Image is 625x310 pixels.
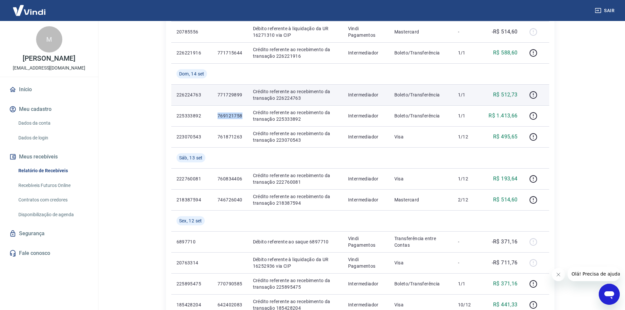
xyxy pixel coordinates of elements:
p: 1/12 [458,134,477,140]
a: Dados da conta [16,116,90,130]
iframe: Mensagem da empresa [568,267,620,281]
p: 642402083 [218,301,242,308]
p: 185428204 [177,301,207,308]
p: 769121758 [218,113,242,119]
p: Débito referente à liquidação da UR 16252936 via CIP [253,256,338,269]
a: Fale conosco [8,246,90,260]
p: 2/12 [458,196,477,203]
a: Recebíveis Futuros Online [16,179,90,192]
p: Boleto/Transferência [394,280,448,287]
p: -R$ 711,76 [492,259,518,267]
p: Transferência entre Contas [394,235,448,248]
span: Sáb, 13 set [179,155,203,161]
p: Intermediador [348,113,384,119]
p: R$ 588,60 [493,49,518,57]
p: Débito referente ao saque 6897710 [253,238,338,245]
p: Crédito referente ao recebimento da transação 225895475 [253,277,338,290]
p: Crédito referente ao recebimento da transação 226221916 [253,46,338,59]
p: Intermediador [348,50,384,56]
p: - [458,238,477,245]
p: Visa [394,259,448,266]
p: 760834406 [218,176,242,182]
p: [EMAIL_ADDRESS][DOMAIN_NAME] [13,65,85,72]
iframe: Botão para abrir a janela de mensagens [599,284,620,305]
p: [PERSON_NAME] [23,55,75,62]
p: 1/1 [458,280,477,287]
p: -R$ 371,16 [492,238,518,246]
p: Crédito referente ao recebimento da transação 225333892 [253,109,338,122]
p: Visa [394,301,448,308]
p: 20785556 [177,29,207,35]
p: R$ 512,73 [493,91,518,99]
p: R$ 371,16 [493,280,518,288]
p: Boleto/Transferência [394,113,448,119]
span: Dom, 14 set [179,71,204,77]
p: R$ 495,65 [493,133,518,141]
p: Visa [394,134,448,140]
p: Débito referente à liquidação da UR 16271310 via CIP [253,25,338,38]
p: 226224763 [177,92,207,98]
p: Vindi Pagamentos [348,235,384,248]
p: R$ 1.413,66 [489,112,517,120]
p: 222760081 [177,176,207,182]
button: Sair [594,5,617,17]
p: 225333892 [177,113,207,119]
p: 771729899 [218,92,242,98]
img: Vindi [8,0,51,20]
p: -R$ 514,60 [492,28,518,36]
p: Crédito referente ao recebimento da transação 218387594 [253,193,338,206]
span: Olá! Precisa de ajuda? [4,5,55,10]
p: 1/1 [458,92,477,98]
p: Intermediador [348,134,384,140]
p: 10/12 [458,301,477,308]
p: Vindi Pagamentos [348,25,384,38]
p: R$ 193,64 [493,175,518,183]
button: Meu cadastro [8,102,90,116]
p: 218387594 [177,196,207,203]
a: Disponibilização de agenda [16,208,90,221]
p: 761871263 [218,134,242,140]
span: Sex, 12 set [179,217,202,224]
p: Boleto/Transferência [394,50,448,56]
p: Mastercard [394,196,448,203]
iframe: Fechar mensagem [552,268,565,281]
p: 1/1 [458,113,477,119]
p: Visa [394,176,448,182]
p: Intermediador [348,176,384,182]
p: 770790585 [218,280,242,287]
p: 746726040 [218,196,242,203]
a: Contratos com credores [16,193,90,207]
p: 1/12 [458,176,477,182]
p: 771715644 [218,50,242,56]
p: 225895475 [177,280,207,287]
p: Intermediador [348,92,384,98]
p: 20763314 [177,259,207,266]
a: Relatório de Recebíveis [16,164,90,177]
p: Mastercard [394,29,448,35]
p: Intermediador [348,196,384,203]
p: Vindi Pagamentos [348,256,384,269]
div: M [36,26,62,52]
p: Boleto/Transferência [394,92,448,98]
a: Início [8,82,90,97]
p: Intermediador [348,301,384,308]
p: R$ 514,60 [493,196,518,204]
p: 226221916 [177,50,207,56]
p: Crédito referente ao recebimento da transação 223070543 [253,130,338,143]
p: Intermediador [348,280,384,287]
button: Meus recebíveis [8,150,90,164]
p: 6897710 [177,238,207,245]
p: R$ 441,33 [493,301,518,309]
a: Segurança [8,226,90,241]
a: Dados de login [16,131,90,145]
p: - [458,29,477,35]
p: Crédito referente ao recebimento da transação 222760081 [253,172,338,185]
p: - [458,259,477,266]
p: 223070543 [177,134,207,140]
p: Crédito referente ao recebimento da transação 226224763 [253,88,338,101]
p: 1/1 [458,50,477,56]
